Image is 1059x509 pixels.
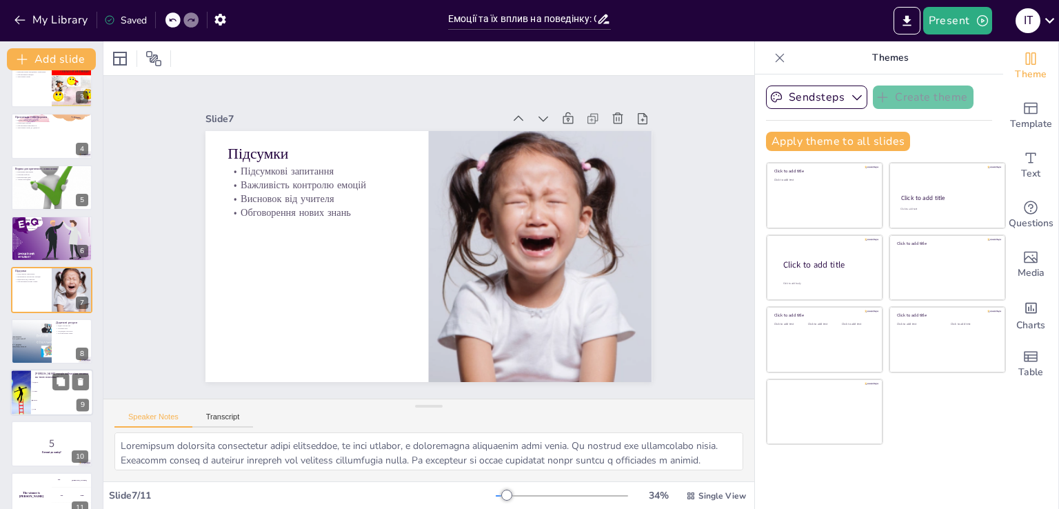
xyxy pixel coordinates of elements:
[76,245,88,257] div: 6
[15,73,48,76] p: Обговорення емоцій
[42,450,61,453] strong: Готові до квізу?
[56,324,88,327] p: Відео як ресурс
[15,273,48,276] p: Підсумкові запитання
[774,168,873,174] div: Click to add title
[900,208,992,211] div: Click to add text
[15,170,88,173] p: Критичне мислення
[15,127,88,130] p: Залучення учнів до дискусії
[15,230,88,232] p: Обговорення досвіду
[15,270,48,274] p: Підсумки
[1003,141,1058,190] div: Add text boxes
[114,432,743,470] textarea: Loremipsum dolorsita consectetur adipi elitseddoe, te inci utlabor, e doloremagna aliquaenim admi...
[15,436,88,451] p: 5
[77,399,89,412] div: 9
[15,222,88,225] p: Розуміння емоцій
[56,327,88,330] p: Онлайн-тест
[76,91,88,103] div: 3
[15,178,88,181] p: Аналіз наслідків
[145,50,162,67] span: Position
[1009,216,1053,231] span: Questions
[873,86,974,109] button: Create theme
[10,369,93,416] div: 9
[808,323,839,326] div: Click to add text
[114,412,192,428] button: Speaker Notes
[698,490,746,501] span: Single View
[72,450,88,463] div: 10
[7,48,96,70] button: Add slide
[11,62,92,108] div: 3
[774,323,805,326] div: Click to add text
[76,194,88,206] div: 5
[783,281,870,285] div: Click to add body
[15,124,88,127] p: Обговорення важливості
[15,173,88,176] p: Групова робота
[1016,318,1045,333] span: Charts
[15,122,88,125] p: Приклади емоцій
[15,119,88,122] p: Вплив емоцій на поведінку
[1021,166,1040,181] span: Text
[76,143,88,155] div: 4
[10,9,94,31] button: My Library
[923,7,992,34] button: Present
[1018,365,1043,380] span: Table
[1003,91,1058,141] div: Add ready made slides
[52,488,92,503] div: 200
[72,373,89,390] button: Delete Slide
[1003,240,1058,290] div: Add images, graphics, shapes or video
[1015,67,1047,82] span: Theme
[76,348,88,360] div: 8
[234,157,413,190] p: Важливість контролю емоцій
[104,14,147,27] div: Saved
[951,323,994,326] div: Click to add text
[1003,290,1058,339] div: Add charts and graphs
[897,241,996,246] div: Click to add title
[56,321,88,325] p: Додаткові ресурси
[1003,41,1058,91] div: Change the overall theme
[15,176,88,179] p: Презентація ідей
[15,281,48,283] p: Обговорення нових знань
[1003,190,1058,240] div: Get real-time input from your audience
[15,276,48,279] p: Важливість контролю емоцій
[235,143,414,176] p: Підсумкові запитання
[80,495,83,497] div: Jaap
[1018,266,1045,281] span: Media
[448,9,596,29] input: Insert title
[11,492,52,499] h4: The winner is [PERSON_NAME]
[11,216,92,261] div: 6
[11,421,92,466] div: 10
[791,41,989,74] p: Themes
[783,259,871,270] div: Click to add title
[56,330,88,332] p: Додаткові ресурси
[76,297,88,309] div: 7
[15,75,48,78] p: Залучення учнів
[52,373,69,390] button: Duplicate Slide
[1016,7,1040,34] button: I T
[894,7,920,34] button: Export to PowerPoint
[1010,117,1052,132] span: Template
[15,218,88,222] p: Рефлективна практика
[236,123,416,163] p: Підсумки
[766,86,867,109] button: Sendsteps
[897,323,940,326] div: Click to add text
[1003,339,1058,389] div: Add a table
[15,278,48,281] p: Висновок від учителя
[52,472,92,488] div: 100
[15,70,48,73] p: Використання емоційних смайликів
[15,227,88,230] p: Програвання алгоритму
[56,332,88,335] p: Поглиблення теми
[842,323,873,326] div: Click to add text
[11,113,92,159] div: 4
[33,390,92,392] span: Страх
[901,194,993,202] div: Click to add title
[192,412,254,428] button: Transcript
[231,185,410,217] p: Обговорення нових знань
[1016,8,1040,33] div: I T
[15,167,88,171] p: Вправа для критичного осмислення
[109,48,131,70] div: Layout
[766,132,910,151] button: Apply theme to all slides
[33,381,92,383] span: Радість
[33,400,92,402] span: Злість
[219,90,516,134] div: Slide 7
[774,179,873,182] div: Click to add text
[11,319,92,364] div: 8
